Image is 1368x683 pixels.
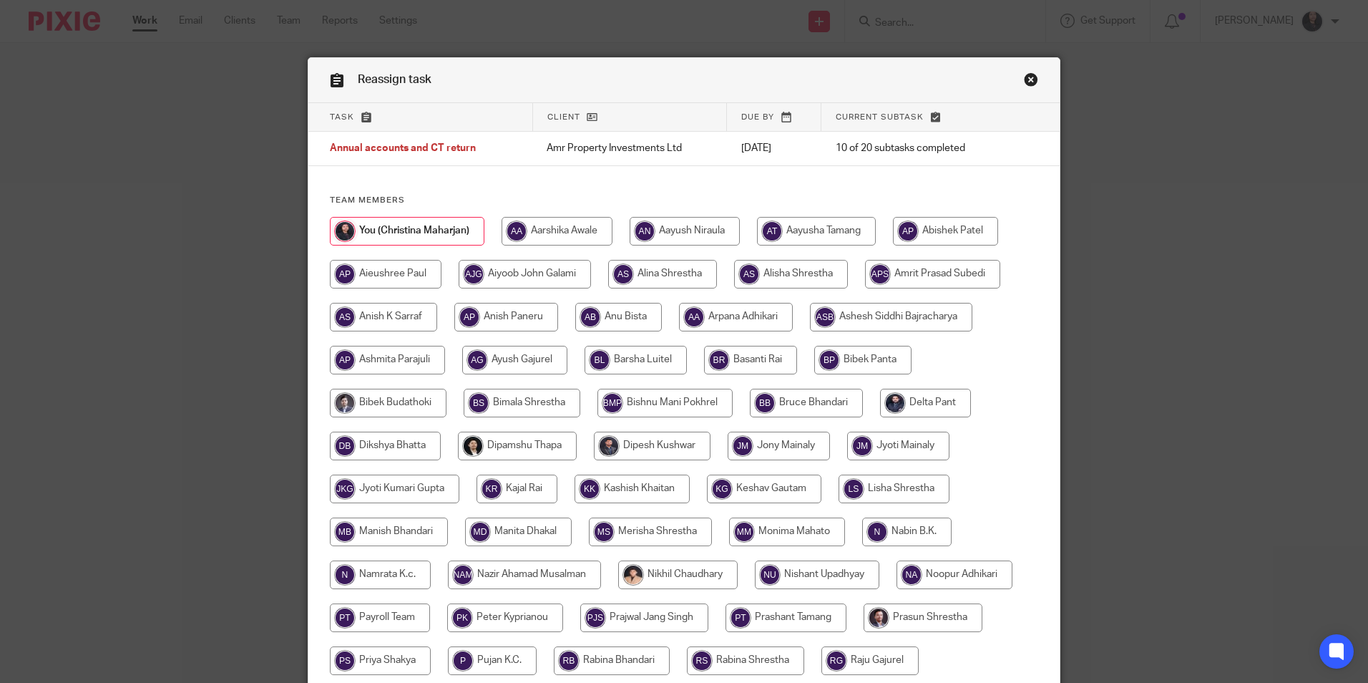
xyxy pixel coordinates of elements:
[547,113,580,121] span: Client
[836,113,924,121] span: Current subtask
[821,132,1009,166] td: 10 of 20 subtasks completed
[1024,72,1038,92] a: Close this dialog window
[330,144,476,154] span: Annual accounts and CT return
[741,141,807,155] p: [DATE]
[741,113,774,121] span: Due by
[330,195,1038,206] h4: Team members
[547,141,713,155] p: Amr Property Investments Ltd
[358,74,431,85] span: Reassign task
[330,113,354,121] span: Task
